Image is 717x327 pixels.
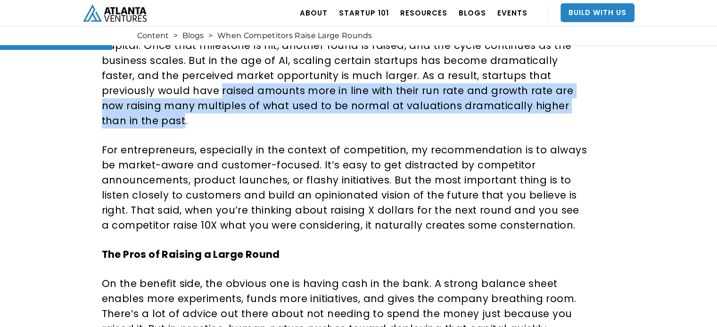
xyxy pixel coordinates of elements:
div: When Competitors Raise Large Rounds [217,31,372,40]
p: Historically, in startups, funding is often used to achieve a new milestone. For example, going f... [102,8,589,128]
p: For entrepreneurs, especially in the context of competition, my recommendation is to always be ma... [102,143,589,233]
a: Blogs [182,31,204,40]
a: Build With Us [560,3,635,22]
a: Content [137,31,169,40]
strong: The Pros of Raising a Large Round [102,247,280,261]
div: > [208,31,213,40]
div: > [173,31,178,40]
